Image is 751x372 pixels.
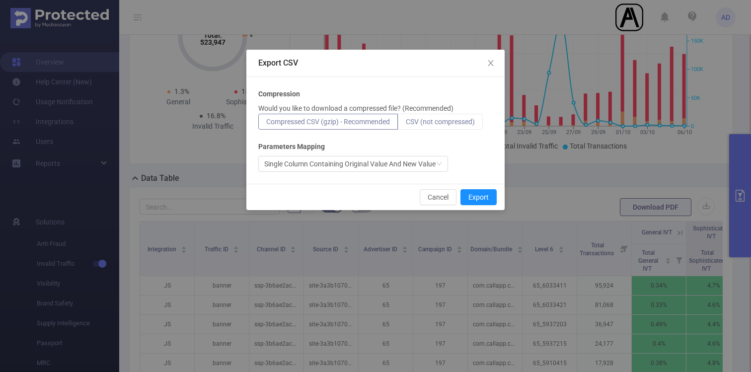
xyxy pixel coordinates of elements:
button: Close [477,50,505,77]
span: CSV (not compressed) [406,118,475,126]
i: icon: down [436,161,442,168]
span: Compressed CSV (gzip) - Recommended [266,118,390,126]
button: Export [460,189,497,205]
b: Compression [258,89,300,99]
p: Would you like to download a compressed file? (Recommended) [258,103,453,114]
div: Single Column Containing Original Value And New Value [264,156,436,171]
div: Export CSV [258,58,493,69]
button: Cancel [420,189,456,205]
b: Parameters Mapping [258,142,325,152]
i: icon: close [487,59,495,67]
